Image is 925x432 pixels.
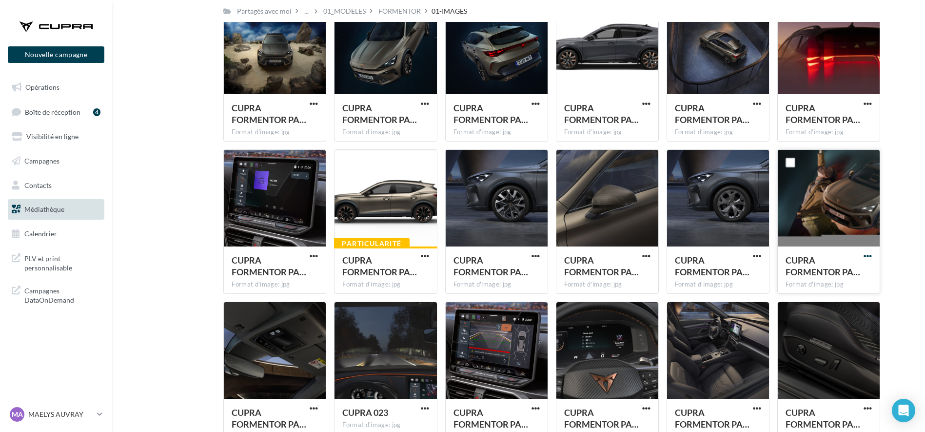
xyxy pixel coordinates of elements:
[675,103,749,125] span: CUPRA FORMENTOR PA 009
[25,107,80,116] span: Boîte de réception
[342,128,429,137] div: Format d'image: jpg
[453,280,540,289] div: Format d'image: jpg
[675,280,761,289] div: Format d'image: jpg
[93,108,100,116] div: 4
[786,255,860,277] span: CUPRA FORMENTOR PA 175
[6,224,106,244] a: Calendrier
[6,126,106,147] a: Visibilité en ligne
[334,238,409,249] div: Particularité
[453,407,528,430] span: CUPRA FORMENTOR PA 177
[675,255,749,277] span: CUPRA FORMENTOR PA 020
[564,128,650,137] div: Format d'image: jpg
[786,103,860,125] span: CUPRA FORMENTOR PA 056
[6,151,106,171] a: Campagnes
[232,255,306,277] span: CUPRA FORMENTOR PA 077
[675,128,761,137] div: Format d'image: jpg
[564,407,639,430] span: CUPRA FORMENTOR PA 073
[232,128,318,137] div: Format d'image: jpg
[26,132,79,141] span: Visibilité en ligne
[342,280,429,289] div: Format d'image: jpg
[8,405,104,424] a: MA MAELYS AUVRAY
[786,128,872,137] div: Format d'image: jpg
[24,157,59,165] span: Campagnes
[8,46,104,63] button: Nouvelle campagne
[564,103,639,125] span: CUPRA FORMENTOR PA 107
[6,280,106,309] a: Campagnes DataOnDemand
[232,407,306,430] span: CUPRA FORMENTOR PA 103
[892,399,915,422] div: Open Intercom Messenger
[237,6,292,16] div: Partagés avec moi
[232,103,306,125] span: CUPRA FORMENTOR PA 166
[6,175,106,196] a: Contacts
[323,6,366,16] div: 01_MODELES
[6,102,106,123] a: Boîte de réception4
[342,103,417,125] span: CUPRA FORMENTOR PA 115
[232,280,318,289] div: Format d'image: jpg
[564,255,639,277] span: CUPRA FORMENTOR PA 028
[342,421,429,430] div: Format d'image: jpg
[24,181,52,189] span: Contacts
[28,410,93,419] p: MAELYS AUVRAY
[453,255,528,277] span: CUPRA FORMENTOR PA 021
[342,407,388,418] span: CUPRA 023
[6,248,106,277] a: PLV et print personnalisable
[24,205,64,213] span: Médiathèque
[24,229,57,238] span: Calendrier
[786,280,872,289] div: Format d'image: jpg
[453,103,528,125] span: CUPRA FORMENTOR PA 117
[675,407,749,430] span: CUPRA FORMENTOR PA 035
[342,255,417,277] span: CUPRA FORMENTOR PA 039
[12,410,23,419] span: MA
[6,77,106,98] a: Opérations
[6,199,106,220] a: Médiathèque
[24,284,100,305] span: Campagnes DataOnDemand
[378,6,421,16] div: FORMENTOR
[432,6,467,16] div: 01-IMAGES
[25,83,59,91] span: Opérations
[786,407,860,430] span: CUPRA FORMENTOR PA 101
[24,252,100,273] span: PLV et print personnalisable
[453,128,540,137] div: Format d'image: jpg
[302,4,311,18] div: ...
[564,280,650,289] div: Format d'image: jpg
